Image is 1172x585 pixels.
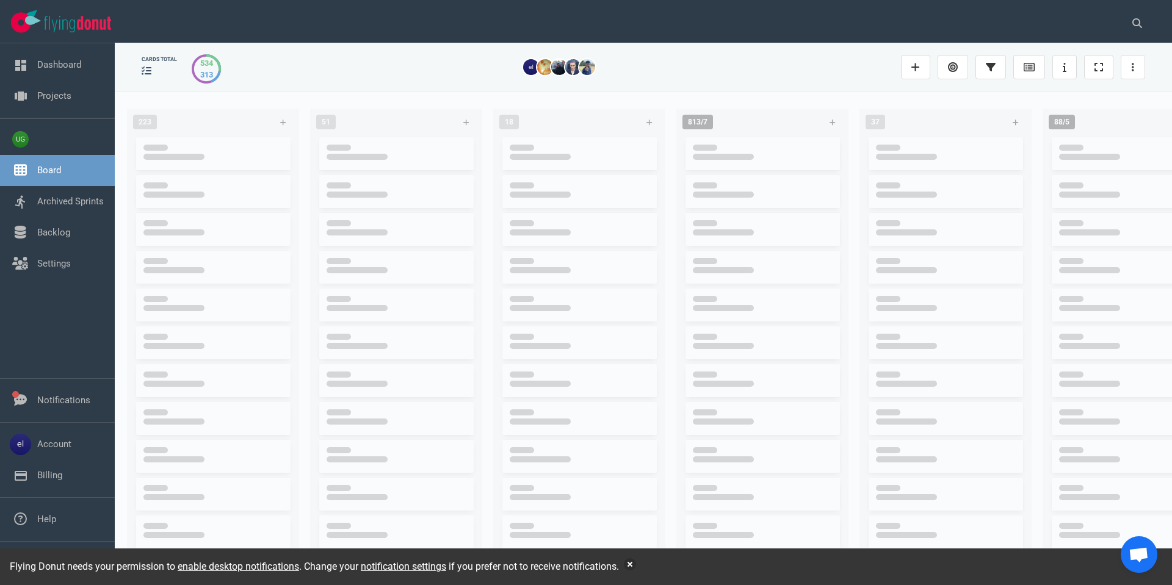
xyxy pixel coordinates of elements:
[565,59,581,75] img: 26
[866,115,885,129] span: 37
[361,561,446,572] a: notification settings
[37,514,56,525] a: Help
[37,59,81,70] a: Dashboard
[1049,115,1075,129] span: 88/5
[142,56,177,63] div: cards total
[37,395,90,406] a: Notifications
[523,59,539,75] img: 26
[37,470,62,481] a: Billing
[1121,536,1157,573] a: Open chat
[37,258,71,269] a: Settings
[537,59,553,75] img: 26
[200,57,213,69] div: 534
[10,561,299,572] span: Flying Donut needs your permission to
[37,439,71,450] a: Account
[133,115,157,129] span: 223
[551,59,567,75] img: 26
[200,69,213,81] div: 313
[37,227,70,238] a: Backlog
[37,196,104,207] a: Archived Sprints
[682,115,713,129] span: 813/7
[299,561,619,572] span: . Change your if you prefer not to receive notifications.
[37,90,71,101] a: Projects
[316,115,336,129] span: 51
[44,16,111,32] img: Flying Donut text logo
[579,59,595,75] img: 26
[499,115,519,129] span: 18
[178,561,299,572] a: enable desktop notifications
[37,165,61,176] a: Board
